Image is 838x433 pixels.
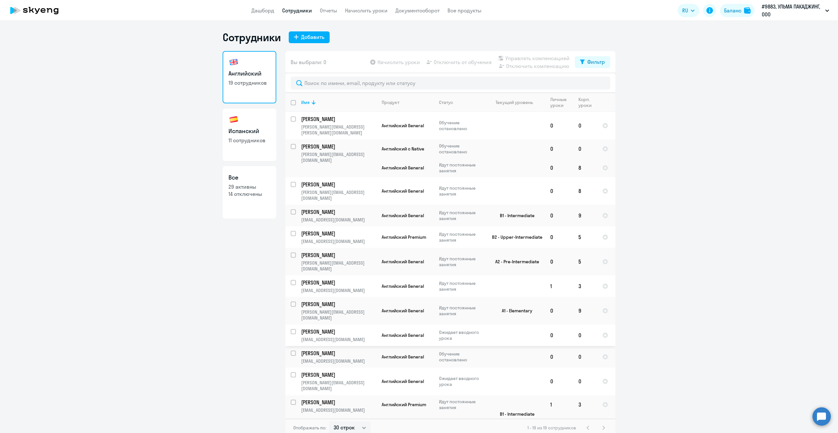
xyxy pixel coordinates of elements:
[301,287,376,293] p: [EMAIL_ADDRESS][DOMAIN_NAME]
[382,308,424,314] span: Английский General
[575,56,610,68] button: Фильтр
[439,231,484,243] p: Идут постоянные занятия
[382,188,424,194] span: Английский General
[301,181,376,188] a: [PERSON_NAME]
[439,210,484,221] p: Идут постоянные занятия
[223,166,276,218] a: Все29 активны14 отключены
[496,99,533,105] div: Текущий уровень
[744,7,751,14] img: balance
[301,208,375,216] p: [PERSON_NAME]
[228,57,239,67] img: english
[573,112,597,139] td: 0
[382,378,424,384] span: Английский General
[545,414,573,433] td: 0
[301,337,376,342] p: [EMAIL_ADDRESS][DOMAIN_NAME]
[545,248,573,275] td: 0
[447,7,482,14] a: Все продукты
[439,280,484,292] p: Идут постоянные занятия
[282,7,312,14] a: Сотрудники
[545,324,573,346] td: 0
[439,418,484,429] p: Обучение остановлено
[301,208,376,216] a: [PERSON_NAME]
[545,395,573,414] td: 1
[223,109,276,161] a: Испанский11 сотрудников
[382,146,424,152] span: Английский с Native
[382,354,424,360] span: Английский General
[545,297,573,324] td: 0
[682,7,688,14] span: RU
[573,248,597,275] td: 5
[484,248,545,275] td: A2 - Pre-Intermediate
[573,275,597,297] td: 3
[587,58,605,66] div: Фильтр
[382,332,424,338] span: Английский General
[301,279,375,286] p: [PERSON_NAME]
[439,399,484,410] p: Идут постоянные занятия
[573,414,597,433] td: 0
[550,96,573,108] div: Личные уроки
[228,114,239,125] img: spanish
[484,205,545,226] td: B1 - Intermediate
[301,279,376,286] a: [PERSON_NAME]
[301,328,376,335] a: [PERSON_NAME]
[545,226,573,248] td: 0
[762,3,823,18] p: #9883, УЛЬМА ПАКАДЖИНГ, ООО
[545,205,573,226] td: 0
[382,234,426,240] span: Английский Premium
[301,230,375,237] p: [PERSON_NAME]
[228,137,270,144] p: 11 сотрудников
[301,115,376,123] a: [PERSON_NAME]
[720,4,755,17] button: Балансbalance
[382,402,426,407] span: Английский Premium
[301,399,376,406] a: [PERSON_NAME]
[301,189,376,201] p: [PERSON_NAME][EMAIL_ADDRESS][DOMAIN_NAME]
[382,283,424,289] span: Английский General
[573,297,597,324] td: 9
[320,7,337,14] a: Отчеты
[439,351,484,363] p: Обучение остановлено
[301,99,310,105] div: Имя
[291,58,326,66] span: Вы выбрали: 0
[301,399,375,406] p: [PERSON_NAME]
[301,143,375,150] p: [PERSON_NAME]
[395,7,440,14] a: Документооборот
[223,51,276,103] a: Английский19 сотрудников
[228,173,270,182] h3: Все
[301,217,376,223] p: [EMAIL_ADDRESS][DOMAIN_NAME]
[439,143,484,155] p: Обучение остановлено
[301,301,375,308] p: [PERSON_NAME]
[301,309,376,321] p: [PERSON_NAME][EMAIL_ADDRESS][DOMAIN_NAME]
[228,79,270,86] p: 19 сотрудников
[223,31,281,44] h1: Сотрудники
[382,123,424,129] span: Английский General
[439,185,484,197] p: Идут постоянные занятия
[301,380,376,391] p: [PERSON_NAME][EMAIL_ADDRESS][DOMAIN_NAME]
[573,139,597,158] td: 0
[301,230,376,237] a: [PERSON_NAME]
[301,350,376,357] a: [PERSON_NAME]
[301,251,375,259] p: [PERSON_NAME]
[489,99,545,105] div: Текущий уровень
[228,183,270,190] p: 29 активны
[439,162,484,174] p: Идут постоянные занятия
[439,375,484,387] p: Ожидает вводного урока
[382,99,399,105] div: Продукт
[301,407,376,413] p: [EMAIL_ADDRESS][DOMAIN_NAME]
[573,177,597,205] td: 8
[301,328,375,335] p: [PERSON_NAME]
[301,33,324,41] div: Добавить
[301,99,376,105] div: Имя
[573,346,597,368] td: 0
[758,3,832,18] button: #9883, УЛЬМА ПАКАДЖИНГ, ООО
[345,7,388,14] a: Начислить уроки
[545,139,573,158] td: 0
[545,368,573,395] td: 0
[678,4,699,17] button: RU
[545,346,573,368] td: 0
[573,158,597,177] td: 8
[439,99,453,105] div: Статус
[439,120,484,131] p: Обучение остановлено
[573,324,597,346] td: 0
[301,260,376,272] p: [PERSON_NAME][EMAIL_ADDRESS][DOMAIN_NAME]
